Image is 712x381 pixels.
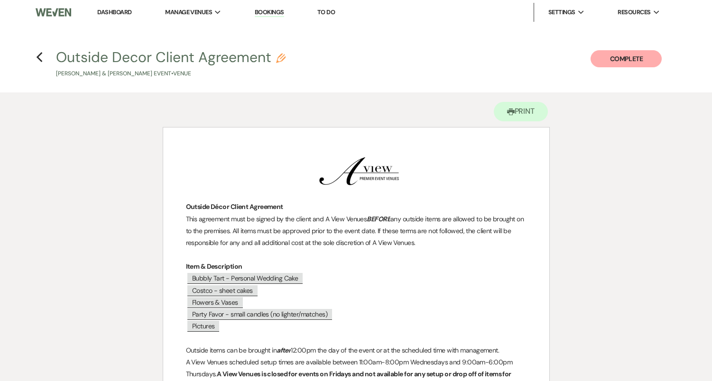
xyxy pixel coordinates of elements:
[618,8,650,17] span: Resources
[277,346,291,354] em: after
[255,8,284,17] a: Bookings
[186,215,367,223] span: This agreement must be signed by the client and A View Venues
[367,215,390,223] em: BEFORE
[187,285,258,296] span: Costco - sheet cakes
[187,297,243,308] span: Flowers & Vases
[591,50,662,67] button: Complete
[187,309,332,320] span: Party Favor - small candles (no lighter/matches)
[186,346,277,354] span: Outside items can be brought in
[165,8,212,17] span: Manage Venues
[56,50,286,78] button: Outside Decor Client Agreement[PERSON_NAME] & [PERSON_NAME] Event•Venue
[494,102,548,121] button: Print
[97,8,131,16] a: Dashboard
[56,69,286,78] p: [PERSON_NAME] & [PERSON_NAME] Event • Venue
[186,262,242,271] strong: Item & Description
[317,8,335,16] a: To Do
[548,8,575,17] span: Settings
[186,215,526,247] span: any outside items are allowed to be brought on to the premises. All items must be approved prior ...
[36,2,71,22] img: Weven Logo
[187,321,220,332] span: Pictures
[186,202,283,211] strong: Outside Décor Client Agreement
[309,151,404,189] img: Screenshot 2024-03-06 at 2.01.20 PM.png
[291,346,499,354] span: 12:00pm the day of the event or at the scheduled time with management.
[187,273,303,284] span: Bubbly Tart - Personal Wedding Cake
